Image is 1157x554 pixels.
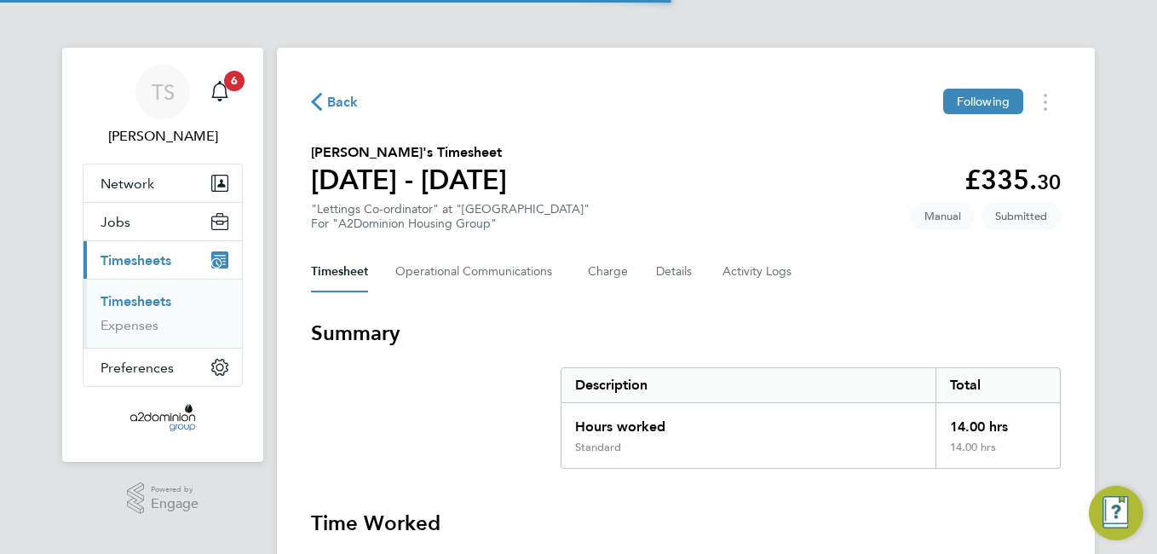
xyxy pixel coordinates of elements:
[83,65,243,147] a: TS[PERSON_NAME]
[62,48,263,462] nav: Main navigation
[588,251,629,292] button: Charge
[943,89,1023,114] button: Following
[561,403,935,441] div: Hours worked
[151,497,199,511] span: Engage
[722,251,794,292] button: Activity Logs
[964,164,1061,196] app-decimal: £335.
[1089,486,1143,540] button: Engage Resource Center
[152,81,175,103] span: TS
[311,91,359,113] button: Back
[311,320,1061,347] h3: Summary
[1030,89,1061,115] button: Timesheets Menu
[130,404,194,431] img: a2dominion-logo-retina.png
[311,163,507,197] h1: [DATE] - [DATE]
[151,482,199,497] span: Powered by
[127,482,199,515] a: Powered byEngage
[83,349,242,386] button: Preferences
[83,404,243,431] a: Go to home page
[83,164,242,202] button: Network
[101,317,158,333] a: Expenses
[101,293,171,309] a: Timesheets
[203,65,237,119] a: 6
[561,367,1061,469] div: Summary
[656,251,695,292] button: Details
[327,92,359,113] span: Back
[561,368,935,402] div: Description
[935,368,1060,402] div: Total
[935,403,1060,441] div: 14.00 hrs
[101,214,130,230] span: Jobs
[83,126,243,147] span: Tracey Shearman
[311,216,590,231] div: For "A2Dominion Housing Group"
[981,202,1061,230] span: This timesheet is Submitted.
[224,71,245,91] span: 6
[957,94,1010,109] span: Following
[311,142,507,163] h2: [PERSON_NAME]'s Timesheet
[1037,170,1061,194] span: 30
[395,251,561,292] button: Operational Communications
[311,510,1061,537] h3: Time Worked
[575,441,621,454] div: Standard
[83,203,242,240] button: Jobs
[935,441,1060,468] div: 14.00 hrs
[101,176,154,192] span: Network
[83,241,242,279] button: Timesheets
[311,251,368,292] button: Timesheet
[101,360,174,376] span: Preferences
[911,202,975,230] span: This timesheet was manually created.
[83,279,242,348] div: Timesheets
[101,252,171,268] span: Timesheets
[311,202,590,231] div: "Lettings Co-ordinator" at "[GEOGRAPHIC_DATA]"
